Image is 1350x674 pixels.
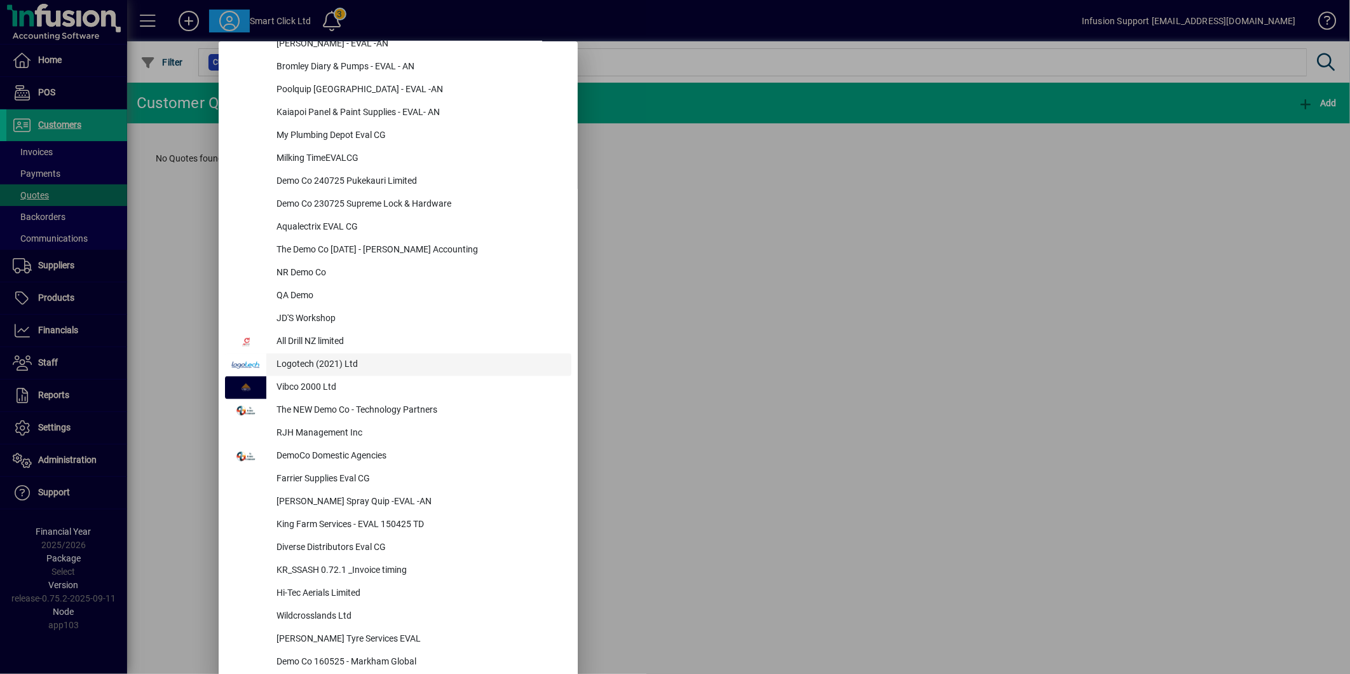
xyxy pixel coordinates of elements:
[225,148,571,170] button: Milking TimeEVALCG
[225,193,571,216] button: Demo Co 230725 Supreme Lock & Hardware
[266,331,571,354] div: All Drill NZ limited
[266,628,571,651] div: [PERSON_NAME] Tyre Services EVAL
[225,354,571,376] button: Logotech (2021) Ltd
[225,514,571,537] button: King Farm Services - EVAL 150425 TD
[266,285,571,308] div: QA Demo
[225,605,571,628] button: Wildcrosslands Ltd
[266,514,571,537] div: King Farm Services - EVAL 150425 TD
[225,331,571,354] button: All Drill NZ limited
[266,308,571,331] div: JD'S Workshop
[266,125,571,148] div: My Plumbing Depot Eval CG
[266,468,571,491] div: Farrier Supplies Eval CG
[225,125,571,148] button: My Plumbing Depot Eval CG
[225,628,571,651] button: [PERSON_NAME] Tyre Services EVAL
[266,605,571,628] div: Wildcrosslands Ltd
[225,262,571,285] button: NR Demo Co
[225,582,571,605] button: Hi-Tec Aerials Limited
[266,102,571,125] div: Kaiapoi Panel & Paint Supplies - EVAL- AN
[225,216,571,239] button: Aqualectrix EVAL CG
[225,651,571,674] button: Demo Co 160525 - Markham Global
[266,560,571,582] div: KR_SSASH 0.72.1 _Invoice timing
[225,422,571,445] button: RJH Management Inc
[225,468,571,491] button: Farrier Supplies Eval CG
[266,56,571,79] div: Bromley Diary & Pumps - EVAL - AN
[225,445,571,468] button: DemoCo Domestic Agencies
[225,102,571,125] button: Kaiapoi Panel & Paint Supplies - EVAL- AN
[225,170,571,193] button: Demo Co 240725 Pukekauri Limited
[225,56,571,79] button: Bromley Diary & Pumps - EVAL - AN
[225,33,571,56] button: [PERSON_NAME] - EVAL -AN
[225,79,571,102] button: Poolquip [GEOGRAPHIC_DATA] - EVAL -AN
[266,376,571,399] div: Vibco 2000 Ltd
[266,148,571,170] div: Milking TimeEVALCG
[225,239,571,262] button: The Demo Co [DATE] - [PERSON_NAME] Accounting
[266,399,571,422] div: The NEW Demo Co - Technology Partners
[266,239,571,262] div: The Demo Co [DATE] - [PERSON_NAME] Accounting
[266,262,571,285] div: NR Demo Co
[225,285,571,308] button: QA Demo
[266,537,571,560] div: Diverse Distributors Eval CG
[266,33,571,56] div: [PERSON_NAME] - EVAL -AN
[266,422,571,445] div: RJH Management Inc
[266,445,571,468] div: DemoCo Domestic Agencies
[266,651,571,674] div: Demo Co 160525 - Markham Global
[225,491,571,514] button: [PERSON_NAME] Spray Quip -EVAL -AN
[225,560,571,582] button: KR_SSASH 0.72.1 _Invoice timing
[266,193,571,216] div: Demo Co 230725 Supreme Lock & Hardware
[266,354,571,376] div: Logotech (2021) Ltd
[225,308,571,331] button: JD'S Workshop
[266,582,571,605] div: Hi-Tec Aerials Limited
[225,399,571,422] button: The NEW Demo Co - Technology Partners
[225,376,571,399] button: Vibco 2000 Ltd
[266,170,571,193] div: Demo Co 240725 Pukekauri Limited
[225,537,571,560] button: Diverse Distributors Eval CG
[266,491,571,514] div: [PERSON_NAME] Spray Quip -EVAL -AN
[266,79,571,102] div: Poolquip [GEOGRAPHIC_DATA] - EVAL -AN
[266,216,571,239] div: Aqualectrix EVAL CG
